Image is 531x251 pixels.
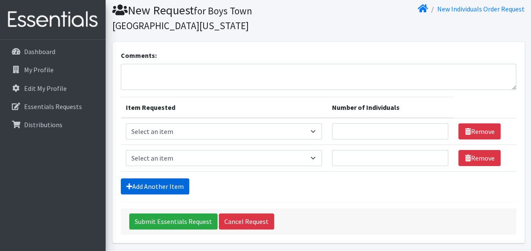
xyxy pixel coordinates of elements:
small: for Boys Town [GEOGRAPHIC_DATA][US_STATE] [112,5,252,32]
p: Edit My Profile [24,84,67,93]
p: Essentials Requests [24,102,82,111]
a: Dashboard [3,43,102,60]
th: Item Requested [121,97,327,118]
a: Cancel Request [219,213,274,229]
a: Distributions [3,116,102,133]
img: HumanEssentials [3,5,102,34]
a: Add Another Item [121,178,189,194]
p: My Profile [24,65,54,74]
a: Essentials Requests [3,98,102,115]
label: Comments: [121,50,157,60]
a: Remove [458,150,501,166]
th: Number of Individuals [327,97,454,118]
a: Remove [458,123,501,139]
a: My Profile [3,61,102,78]
h1: New Request [112,3,316,32]
input: Submit Essentials Request [129,213,218,229]
p: Distributions [24,120,63,129]
a: Edit My Profile [3,80,102,97]
a: New Individuals Order Request [437,5,525,13]
p: Dashboard [24,47,55,56]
